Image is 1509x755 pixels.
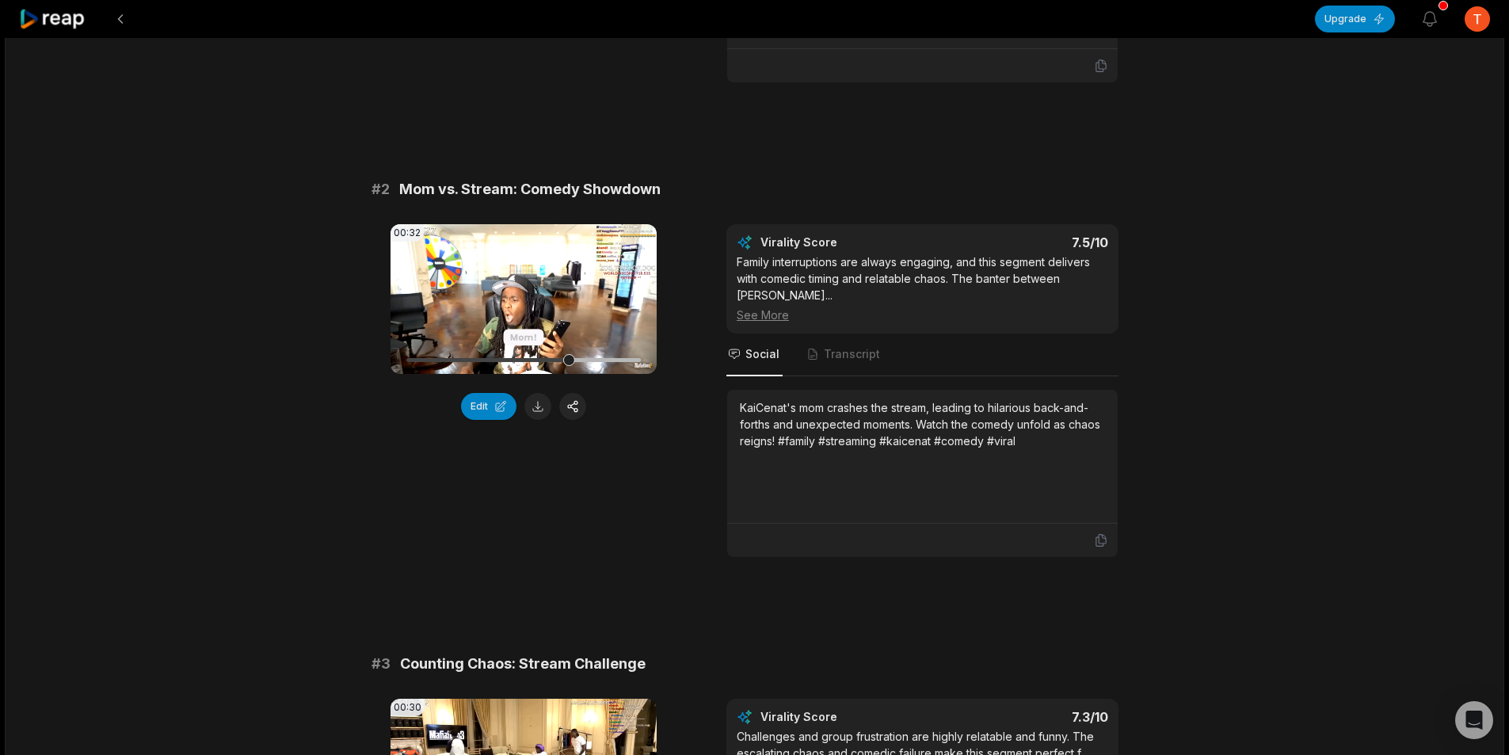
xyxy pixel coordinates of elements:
[1455,701,1493,739] div: Open Intercom Messenger
[737,254,1108,323] div: Family interruptions are always engaging, and this segment delivers with comedic timing and relat...
[737,307,1108,323] div: See More
[1315,6,1395,32] button: Upgrade
[760,709,931,725] div: Virality Score
[939,709,1109,725] div: 7.3 /10
[760,235,931,250] div: Virality Score
[745,346,779,362] span: Social
[372,653,391,675] span: # 3
[939,235,1109,250] div: 7.5 /10
[372,178,390,200] span: # 2
[400,653,646,675] span: Counting Chaos: Stream Challenge
[740,399,1105,449] div: KaiCenat's mom crashes the stream, leading to hilarious back-and-forths and unexpected moments. W...
[399,178,661,200] span: Mom vs. Stream: Comedy Showdown
[824,346,880,362] span: Transcript
[391,224,657,374] video: Your browser does not support mp4 format.
[726,334,1118,376] nav: Tabs
[461,393,516,420] button: Edit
